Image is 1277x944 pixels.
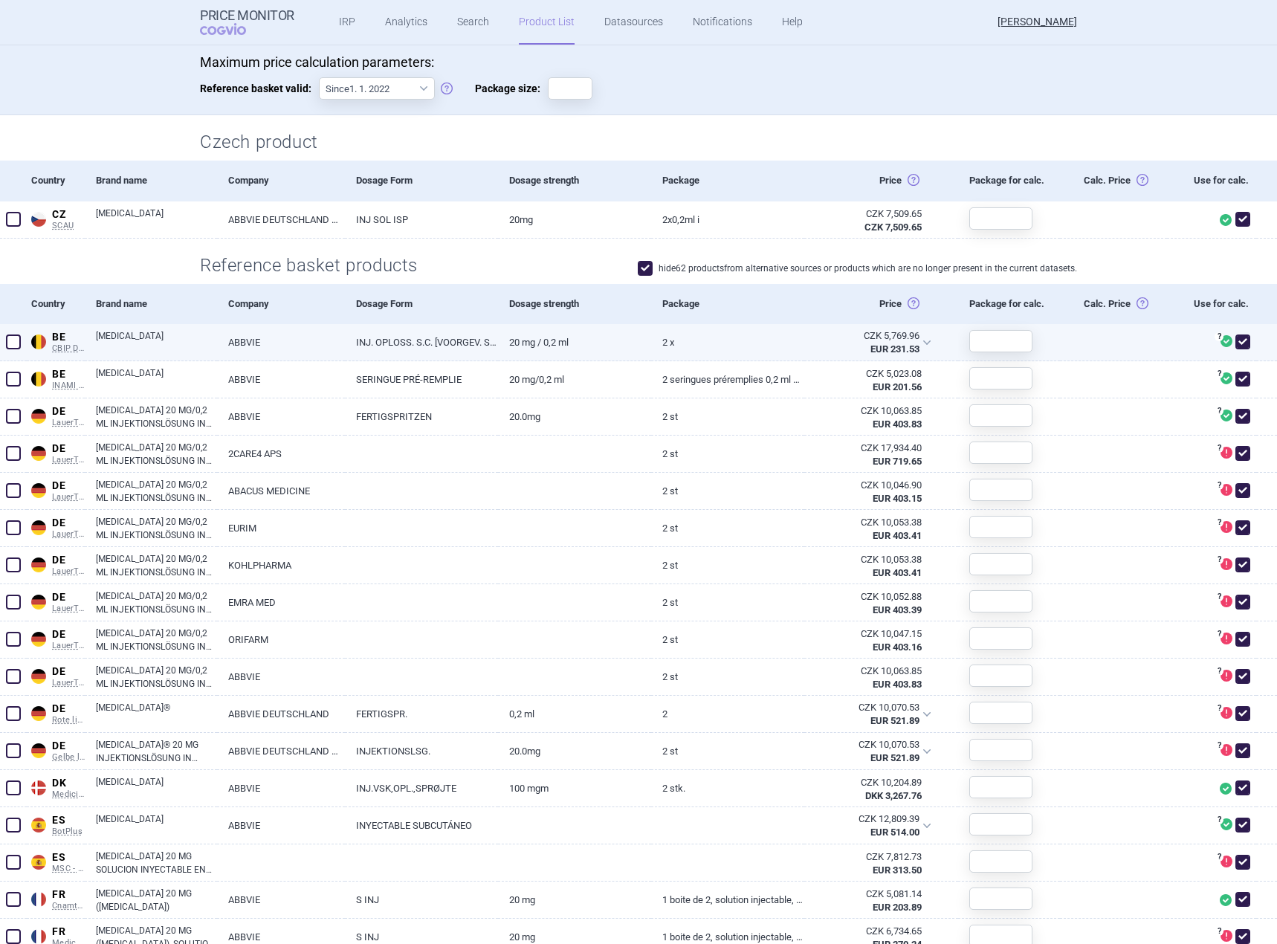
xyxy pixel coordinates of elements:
[31,372,46,387] img: Belgium
[873,604,922,615] strong: EUR 403.39
[52,678,85,688] span: LauerTaxe RO
[345,361,498,398] a: SERINGUE PRÉ-REMPLIE
[1215,667,1223,676] span: ?
[815,553,921,566] div: CZK 10,053.38
[651,770,804,806] a: 2 stk.
[31,446,46,461] img: Germany
[31,212,46,227] img: Czech Republic
[1215,518,1223,527] span: ?
[52,455,85,465] span: LauerTaxe RO
[1215,407,1223,416] span: ?
[815,367,921,381] div: CZK 5,023.08
[1215,853,1223,861] span: ?
[52,814,85,827] span: ES
[52,381,85,391] span: INAMI RPS
[52,604,85,614] span: LauerTaxe RO
[815,925,921,938] div: CZK 6,734.65
[651,584,804,621] a: 2 St
[96,850,217,876] a: [MEDICAL_DATA] 20 MG SOLUCION INYECTABLE EN JERINGA PRECARGADA, 2 JERINGAS PRECARGADAS DE 0,2 ML
[31,892,46,907] img: France
[651,161,804,201] div: Package
[217,659,345,695] a: ABBVIE
[815,665,921,678] div: CZK 10,063.85
[217,361,345,398] a: ABBVIE
[345,398,498,435] a: FERTIGSPRITZEN
[52,827,85,837] span: BotPlus
[217,510,345,546] a: EURIM
[345,733,498,769] a: INJEKTIONSLSG.
[52,331,85,344] span: BE
[651,436,804,472] a: 2 St
[52,529,85,540] span: LauerTaxe RO
[651,621,804,658] a: 2 St
[27,885,85,911] a: FRFRCnamts CIP
[52,517,85,530] span: DE
[873,456,922,467] strong: EUR 719.65
[96,738,217,765] a: [MEDICAL_DATA]® 20 MG INJEKTIONSLÖSUNG IN EINER FERTIGSPRITZE
[27,774,85,800] a: DKDKMedicinpriser
[651,398,804,435] a: 2 St
[651,659,804,695] a: 2 St
[27,699,85,725] a: DEDERote liste
[345,161,498,201] div: Dosage Form
[96,812,217,839] a: [MEDICAL_DATA]
[345,284,498,324] div: Dosage Form
[815,442,921,468] abbr: Ex-Factory ze zdroje
[200,23,267,35] span: COGVIO
[52,715,85,725] span: Rote liste
[96,441,217,468] a: [MEDICAL_DATA] 20 MG/0,2 ML INJEKTIONSLÖSUNG IN FERTIGSPR.
[52,492,85,502] span: LauerTaxe RO
[217,584,345,621] a: EMRA MED
[498,324,651,361] a: 20 mg / 0,2 ml
[1167,284,1256,324] div: Use for calc.
[498,770,651,806] a: 100 mgm
[1215,481,1223,490] span: ?
[27,514,85,540] a: DEDELauerTaxe RO
[52,702,85,716] span: DE
[815,888,921,914] abbr: SP-CAU-010 Francie
[815,701,919,714] div: CZK 10,070.53
[52,343,85,354] span: CBIP DCI
[870,715,919,726] strong: EUR 521.89
[200,8,294,36] a: Price MonitorCOGVIO
[651,361,804,398] a: 2 seringues préremplies 0,2 mL solution injectable, 100 mg/mL
[96,478,217,505] a: [MEDICAL_DATA] 20 MG/0,2 ML INJEKTIONSLÖSUNG IN FERTIGSPR.
[873,641,922,653] strong: EUR 403.16
[651,473,804,509] a: 2 St
[1060,161,1167,201] div: Calc. Price
[815,701,919,728] abbr: SP-CAU-010 Německo hrazené LP na recept
[651,882,804,918] a: 1 BOITE DE 2, SOLUTION INJECTABLE, 0,2 ML EN SERINGUE PRÉREMPLIE + 2 TAMPONS D'ALCOOL
[1215,444,1223,453] span: ?
[1215,741,1223,750] span: ?
[52,221,85,231] span: SCAU
[1060,284,1167,324] div: Calc. Price
[27,439,85,465] a: DEDELauerTaxe RO
[52,368,85,381] span: BE
[31,855,46,870] img: Spain
[345,201,498,238] a: INJ SOL ISP
[815,207,921,234] abbr: Česko ex-factory
[52,925,85,939] span: FR
[873,864,922,876] strong: EUR 313.50
[345,696,498,732] a: FERTIGSPR.
[31,334,46,349] img: Belgium
[200,54,1077,71] p: Maximum price calculation parameters:
[96,887,217,914] a: [MEDICAL_DATA] 20 MG ([MEDICAL_DATA])
[804,161,957,201] div: Price
[804,324,940,361] div: CZK 5,769.96EUR 231.53
[498,201,651,238] a: 20MG
[52,442,85,456] span: DE
[52,740,85,753] span: DE
[864,222,922,233] strong: CZK 7,509.65
[27,625,85,651] a: DEDELauerTaxe RO
[815,776,921,789] div: CZK 10,204.89
[651,547,804,583] a: 2 St
[958,161,1060,201] div: Package for calc.
[96,404,217,430] a: [MEDICAL_DATA] 20 MG/0,2 ML INJEKTIONSLÖSUNG IN FERTIGSPR.
[96,329,217,356] a: [MEDICAL_DATA]
[548,77,592,100] input: Package size:
[870,827,919,838] strong: EUR 514.00
[52,479,85,493] span: DE
[345,770,498,806] a: INJ.VSK,OPL.,SPRØJTE
[217,547,345,583] a: KOHLPHARMA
